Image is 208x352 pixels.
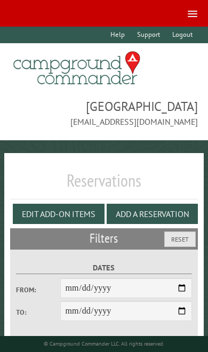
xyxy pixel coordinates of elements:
[16,307,60,317] label: To:
[10,170,197,199] h1: Reservations
[16,262,192,274] label: Dates
[10,47,143,89] img: Campground Commander
[44,340,164,347] small: © Campground Commander LLC. All rights reserved.
[13,204,105,224] button: Edit Add-on Items
[167,27,197,43] a: Logout
[10,98,197,127] span: [GEOGRAPHIC_DATA] [EMAIL_ADDRESS][DOMAIN_NAME]
[132,27,165,43] a: Support
[164,231,196,247] button: Reset
[10,228,197,249] h2: Filters
[107,204,198,224] button: Add a Reservation
[16,285,60,295] label: From:
[105,27,130,43] a: Help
